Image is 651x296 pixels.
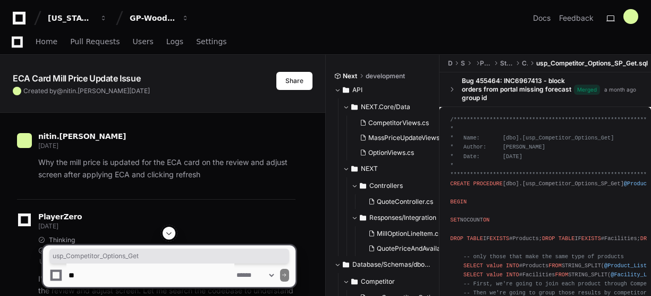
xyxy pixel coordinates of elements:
[361,165,378,173] span: NEXT
[351,162,358,175] svg: Directory
[360,211,366,224] svg: Directory
[38,222,58,230] span: [DATE]
[559,13,594,23] button: Feedback
[38,142,58,150] span: [DATE]
[343,84,349,96] svg: Directory
[356,116,443,130] button: CompetitorViews.cs
[369,182,403,190] span: Controllers
[57,87,63,95] span: @
[133,38,154,45] span: Users
[364,194,443,209] button: QuoteController.cs
[368,119,429,127] span: CompetitorViews.cs
[450,217,460,223] span: SET
[450,199,467,205] span: BEGIN
[196,38,226,45] span: Settings
[500,59,514,68] span: Stored Procedures
[343,72,357,80] span: Next
[13,73,140,84] app-text-character-animate: ECA Card Mill Price Update Issue
[574,85,600,95] span: Merged
[36,38,57,45] span: Home
[369,213,436,222] span: Responses/Integration
[366,72,405,80] span: development
[38,132,126,141] span: nitin.[PERSON_NAME]
[360,179,366,192] svg: Directory
[364,226,451,241] button: MillOptionLineItem.cs
[351,177,449,194] button: Controllers
[70,38,120,45] span: Pull Requests
[448,59,452,68] span: Database
[536,59,648,68] span: usp_Competitor_Options_SP_Get.sql
[130,13,175,23] div: GP-WoodDUCK 1.0
[368,134,448,142] span: MassPriceUpdateViews.cs
[461,59,464,68] span: Schemas
[351,209,449,226] button: Responses/Integration
[166,38,183,45] span: Logs
[23,87,150,95] span: Created by
[356,130,443,145] button: MassPriceUpdateViews.cs
[334,81,432,98] button: API
[48,13,94,23] div: [US_STATE] Pacific
[483,217,489,223] span: ON
[462,77,574,102] div: Bug 455464: INC6967413 - block orders from portal missing forecast group id
[343,160,441,177] button: NEXT
[196,30,226,54] a: Settings
[36,30,57,54] a: Home
[53,252,286,260] span: usp_Competitor_Options_Get
[533,13,551,23] a: Docs
[368,149,414,157] span: OptionViews.cs
[604,86,636,94] div: a month ago
[133,30,154,54] a: Users
[356,145,443,160] button: OptionViews.cs
[522,59,528,68] span: Competitor
[63,87,129,95] span: nitin.[PERSON_NAME]
[38,157,295,181] p: Why the mill price is updated for the ECA card on the review and adjust screen after applying ECA...
[473,180,502,187] span: PROCEDURE
[351,101,358,113] svg: Directory
[129,87,150,95] span: [DATE]
[125,9,193,28] button: GP-WoodDUCK 1.0
[276,72,312,90] button: Share
[480,59,492,68] span: Programmability
[377,198,433,206] span: QuoteController.cs
[361,103,410,111] span: NEXT.Core/Data
[44,9,112,28] button: [US_STATE] Pacific
[166,30,183,54] a: Logs
[450,180,470,187] span: CREATE
[352,86,362,94] span: API
[38,213,82,220] span: PlayerZero
[70,30,120,54] a: Pull Requests
[343,98,441,116] button: NEXT.Core/Data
